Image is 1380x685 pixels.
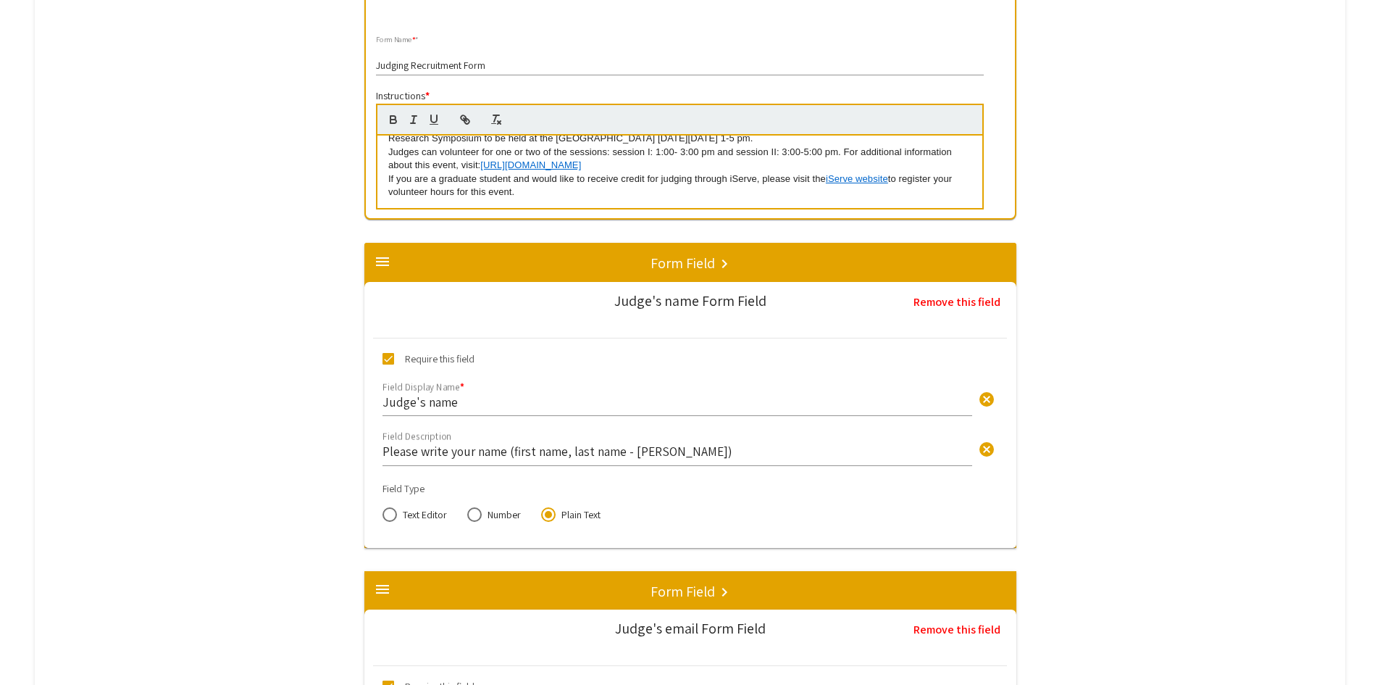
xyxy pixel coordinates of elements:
[382,394,972,410] input: Display name
[651,254,716,272] h5: Form Field
[397,507,447,522] span: Text Editor
[11,620,62,674] iframe: Chat
[482,507,521,522] span: Number
[978,391,995,408] span: cancel
[382,482,425,495] mat-label: Field Type
[376,60,984,72] input: form name
[376,89,430,102] mat-label: Instructions
[651,583,716,600] h5: Form Field
[405,350,474,368] span: Require this field
[716,255,733,273] mat-icon: keyboard_arrow_right
[826,173,888,184] a: iServe website
[556,507,601,522] span: Plain Text
[614,294,766,308] div: Judge's name Form Field
[480,159,581,170] a: [URL][DOMAIN_NAME]
[972,433,1001,462] button: Clear
[903,615,1011,644] button: Remove this field
[978,441,995,458] span: cancel
[364,571,1016,618] mat-expansion-panel-header: Form Field
[388,173,971,199] p: If you are a graduate student and would like to receive credit for judging through iServe, please...
[382,443,972,460] input: Description
[615,621,766,636] div: Judge's email Form Field
[972,384,1001,413] button: Clear
[364,243,1016,289] mat-expansion-panel-header: Form Field
[376,104,984,209] quill-editor: instructions
[364,289,1016,548] div: Form Field
[374,253,391,270] mat-icon: menu
[903,288,1011,317] button: Remove this field
[388,146,971,173] p: Judges can volunteer for one or two of the sessions: session I: 1:00- 3:00 pm and session II: 3:0...
[374,581,391,598] mat-icon: menu
[716,584,733,601] mat-icon: keyboard_arrow_right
